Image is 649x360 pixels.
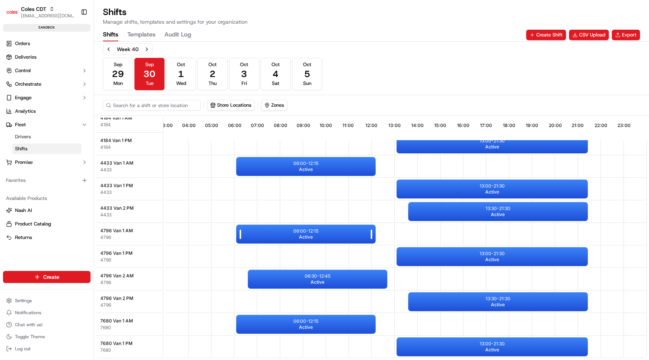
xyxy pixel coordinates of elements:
span: 4796 [100,234,111,241]
p: 06:00 - 12:15 [293,228,318,234]
button: 4433 [100,212,112,218]
button: Sep29Mon [103,58,133,90]
a: CSV Upload [569,30,609,40]
span: Mon [113,80,123,87]
span: Tue [146,80,154,87]
span: Thu [208,80,217,87]
span: Knowledge Base [15,109,57,116]
span: Returns [15,234,32,241]
div: Week 40 [117,45,139,53]
button: Zones [261,100,287,110]
span: 09:00 [297,123,310,129]
button: Audit Log [165,29,191,41]
button: Store Locations [207,100,254,110]
span: Active [485,347,499,353]
span: Orders [15,40,30,47]
span: Fri [241,80,247,87]
div: Favorites [3,174,91,186]
p: 13:00 - 21:30 [480,251,505,257]
span: 4433 Van 2 PM [100,205,134,211]
span: 5 [304,68,310,80]
span: 22:00 [595,123,607,129]
span: Deliveries [15,54,36,61]
button: Orchestrate [3,78,91,90]
span: Sat [272,80,279,87]
span: Fleet [15,121,26,128]
span: 23:00 [617,123,631,129]
span: 4433 [100,167,112,173]
span: 4433 Van 1 PM [100,183,133,189]
p: 13:30 - 21:30 [486,206,510,212]
p: 06:00 - 12:15 [293,318,318,324]
a: Orders [3,38,91,50]
button: Oct4Sat [261,58,291,90]
span: Sun [303,80,311,87]
span: Product Catalog [15,221,51,227]
button: 7680 [100,347,111,353]
button: Shifts [103,29,118,41]
button: Create [3,271,91,283]
p: 06:00 - 12:15 [293,160,318,166]
span: Active [491,212,505,218]
span: 17:00 [480,123,492,129]
span: Toggle Theme [15,334,45,340]
p: 06:30 - 12:45 [305,273,331,279]
span: 7680 Van 1 PM [100,340,133,346]
span: Wed [176,80,186,87]
button: 4184 [100,122,111,128]
button: Coles CDTColes CDT[EMAIL_ADDRESS][DOMAIN_NAME] [3,3,78,21]
span: 06:00 [228,123,241,129]
div: 📗 [8,110,14,116]
button: [EMAIL_ADDRESS][DOMAIN_NAME] [21,13,75,19]
p: 13:00 - 21:30 [480,138,505,144]
span: API Documentation [71,109,121,116]
a: 📗Knowledge Base [5,106,60,119]
span: Shifts [15,145,27,152]
span: Settings [15,298,32,304]
span: Sep [114,61,122,68]
div: Available Products [3,192,91,204]
span: Engage [15,94,32,101]
button: Returns [3,231,91,244]
button: Oct5Sun [292,58,322,90]
button: Previous week [103,44,114,54]
span: 16:00 [457,123,469,129]
span: 03:00 [159,123,173,129]
p: 13:00 - 21:30 [480,183,505,189]
a: Deliveries [3,51,91,63]
span: 12:00 [365,123,377,129]
span: 7680 [100,325,111,331]
span: Sep [145,61,154,68]
span: Analytics [15,108,36,115]
button: Oct2Thu [198,58,228,90]
a: Nash AI [6,207,88,214]
button: Chat with us! [3,319,91,330]
span: 2 [210,68,216,80]
button: Toggle Theme [3,331,91,342]
span: Active [491,302,505,308]
span: 4433 Van 1 AM [100,160,133,166]
span: 4 [273,68,279,80]
span: 3 [241,68,247,80]
span: 14:00 [411,123,424,129]
button: Coles CDT [21,5,46,13]
img: Nash [8,8,23,23]
button: Promise [3,156,91,168]
a: Returns [6,234,88,241]
button: Control [3,65,91,77]
span: 7680 Van 1 AM [100,318,133,324]
span: Active [485,189,499,195]
a: Product Catalog [6,221,88,227]
button: Next week [142,44,152,54]
button: Oct3Fri [229,58,259,90]
button: Store Locations [207,100,255,111]
button: Start new chat [128,74,137,83]
button: Settings [3,295,91,306]
span: 11:00 [343,123,354,129]
span: 18:00 [503,123,515,129]
span: Control [15,67,31,74]
span: Notifications [15,310,41,316]
button: 4433 [100,189,112,195]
